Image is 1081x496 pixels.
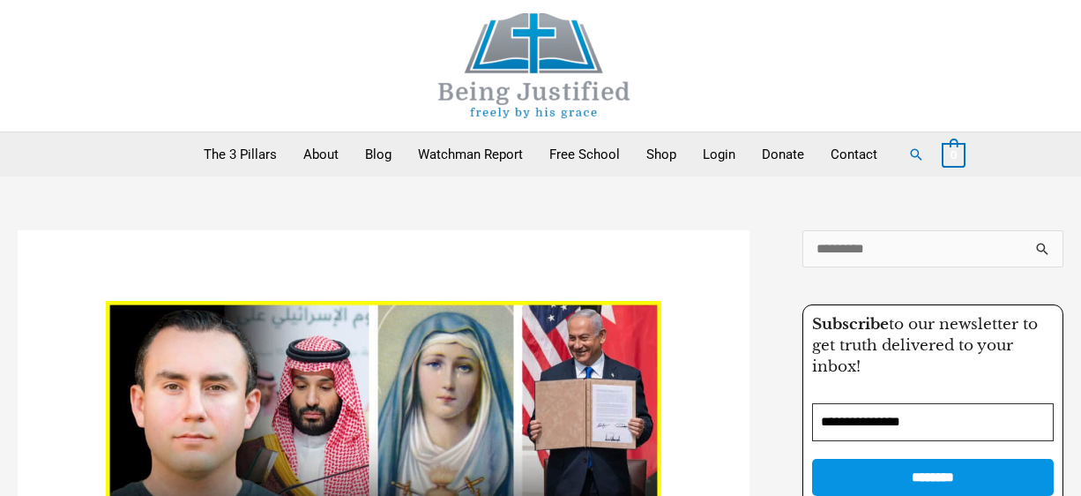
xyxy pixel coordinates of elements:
a: View Shopping Cart, empty [942,147,965,162]
a: About [290,132,352,177]
nav: Primary Site Navigation [190,132,891,177]
a: Donate [749,132,817,177]
a: Free School [536,132,633,177]
span: 0 [951,148,957,162]
span: to our newsletter to get truth delivered to your inbox! [812,315,1038,376]
img: Being Justified [402,13,667,118]
a: Contact [817,132,891,177]
a: Search button [908,147,924,162]
a: The 3 Pillars [190,132,290,177]
strong: Subscribe [812,315,889,334]
a: Login [690,132,749,177]
input: Email Address * [812,403,1054,441]
a: Blog [352,132,405,177]
a: Shop [633,132,690,177]
a: Watchman Report [405,132,536,177]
